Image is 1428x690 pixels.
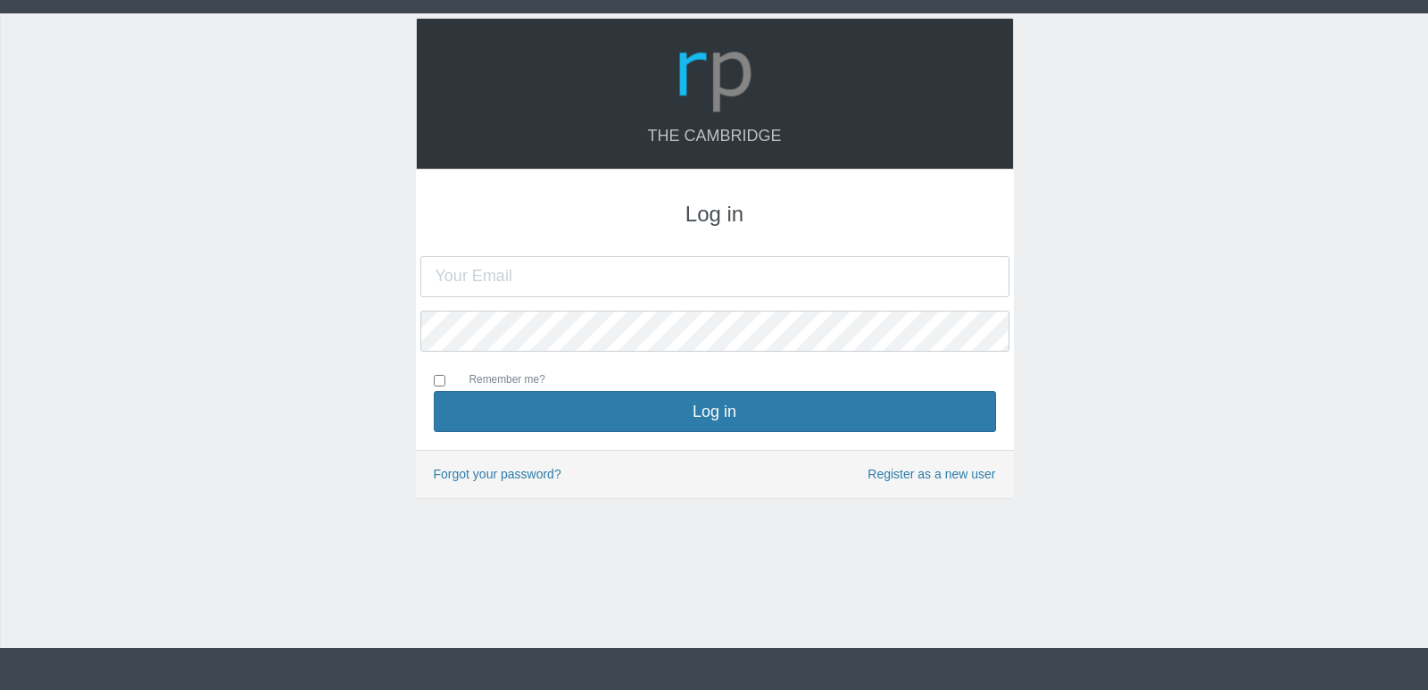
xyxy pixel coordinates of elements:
[434,467,561,481] a: Forgot your password?
[434,203,996,226] h3: Log in
[434,375,445,387] input: Remember me?
[420,256,1009,297] input: Your Email
[672,32,758,118] img: Logo
[435,128,995,145] h4: The Cambridge
[868,464,995,485] a: Register as a new user
[434,391,996,432] button: Log in
[452,371,545,391] label: Remember me?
